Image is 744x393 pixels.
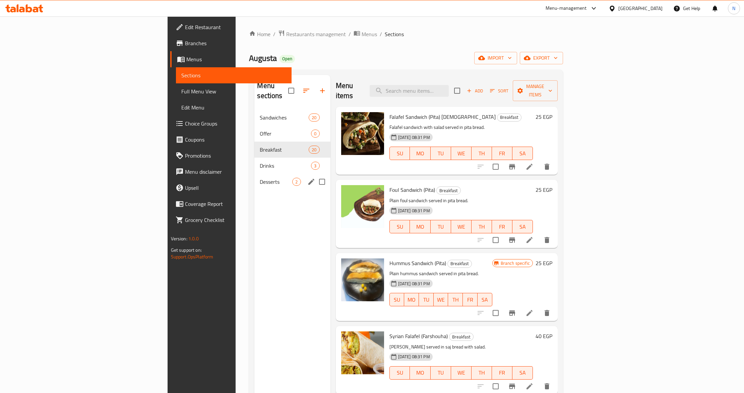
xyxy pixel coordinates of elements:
[309,146,319,154] div: items
[380,30,382,38] li: /
[472,220,492,233] button: TH
[392,368,408,378] span: SU
[515,368,530,378] span: SA
[170,196,292,212] a: Coverage Report
[389,258,446,268] span: Hummus Sandwich (Pita)
[298,83,314,99] span: Sort sections
[434,293,448,306] button: WE
[186,55,287,63] span: Menus
[314,83,330,99] button: Add section
[395,281,433,287] span: [DATE] 08:31 PM
[525,236,534,244] a: Edit menu item
[495,149,510,158] span: FR
[490,87,508,95] span: Sort
[185,152,287,160] span: Promotions
[422,295,431,305] span: TU
[170,164,292,180] a: Menu disclaimer
[536,331,552,341] h6: 40 EGP
[389,185,435,195] span: Foul Sandwich (Pita)
[171,252,213,261] a: Support.OpsPlatform
[249,30,563,38] nav: breadcrumb
[260,130,311,138] span: Offer
[392,295,402,305] span: SU
[254,158,330,174] div: Drinks3
[539,305,555,321] button: delete
[451,147,472,160] button: WE
[512,220,533,233] button: SA
[488,86,510,96] button: Sort
[518,82,552,99] span: Manage items
[504,305,520,321] button: Branch-specific-item
[515,222,530,232] span: SA
[284,84,298,98] span: Select all sections
[370,85,449,97] input: search
[492,366,512,380] button: FR
[306,177,316,187] button: edit
[732,5,735,12] span: N
[170,148,292,164] a: Promotions
[492,147,512,160] button: FR
[497,113,521,122] div: Breakfast
[466,87,484,95] span: Add
[478,293,492,306] button: SA
[449,333,474,341] div: Breakfast
[486,86,513,96] span: Sort items
[254,107,330,192] nav: Menu sections
[293,179,300,185] span: 2
[395,353,433,360] span: [DATE] 08:31 PM
[309,114,319,121] span: 20
[336,81,362,101] h2: Menu items
[437,187,460,194] span: Breakfast
[392,149,408,158] span: SU
[410,366,430,380] button: MO
[436,295,446,305] span: WE
[389,366,410,380] button: SU
[431,366,451,380] button: TU
[185,200,287,208] span: Coverage Report
[433,222,448,232] span: TU
[464,86,486,96] button: Add
[447,260,472,268] div: Breakfast
[176,99,292,115] a: Edit Menu
[254,126,330,142] div: Offer0
[170,19,292,35] a: Edit Restaurant
[436,186,461,194] div: Breakfast
[474,368,489,378] span: TH
[407,295,416,305] span: MO
[515,149,530,158] span: SA
[404,293,419,306] button: MO
[498,260,533,266] span: Branch specific
[546,4,587,12] div: Menu-management
[389,269,492,278] p: Plain hummus sandwich served in pita bread.
[448,260,472,267] span: Breakfast
[525,309,534,317] a: Edit menu item
[260,178,292,186] span: Desserts
[495,222,510,232] span: FR
[181,103,287,111] span: Edit Menu
[448,293,463,306] button: TH
[489,160,503,174] span: Select to update
[536,258,552,268] h6: 25 EGP
[185,120,287,128] span: Choice Groups
[539,159,555,175] button: delete
[454,149,469,158] span: WE
[185,39,287,47] span: Branches
[185,184,287,192] span: Upsell
[185,168,287,176] span: Menu disclaimer
[525,54,558,62] span: export
[254,142,330,158] div: Breakfast20
[311,163,319,169] span: 3
[185,136,287,144] span: Coupons
[341,331,384,374] img: Syrian Falafel (Farshouha)
[451,220,472,233] button: WE
[260,113,309,122] span: Sandwiches
[362,30,377,38] span: Menus
[413,149,428,158] span: MO
[354,30,377,38] a: Menus
[472,147,492,160] button: TH
[451,295,460,305] span: TH
[474,222,489,232] span: TH
[254,109,330,126] div: Sandwiches20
